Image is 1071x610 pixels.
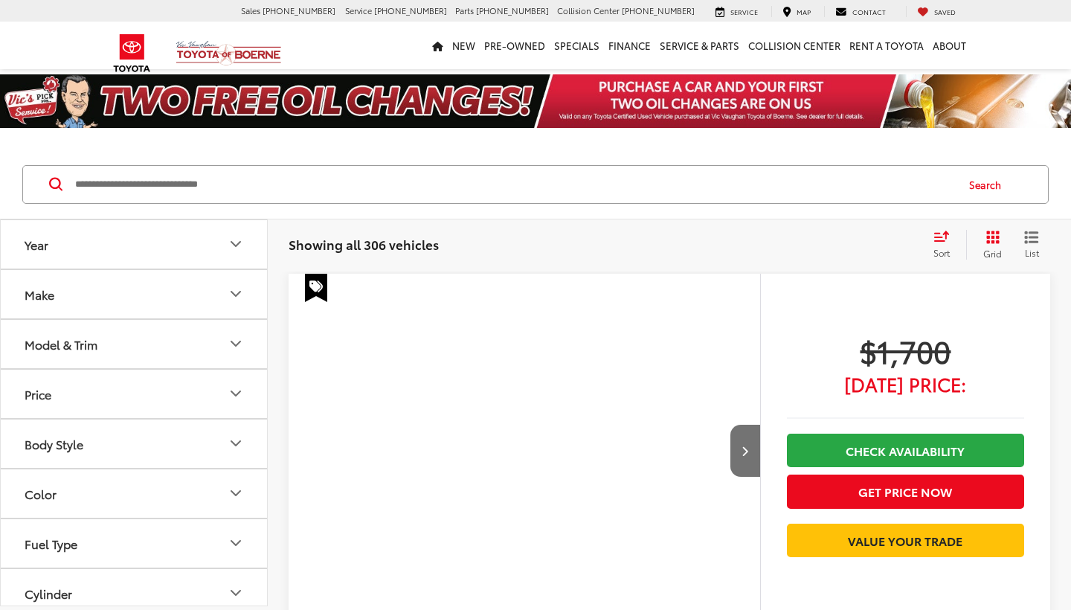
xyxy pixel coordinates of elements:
span: Sales [241,4,260,16]
div: Body Style [25,437,83,451]
button: Model & TrimModel & Trim [1,320,268,368]
span: [PHONE_NUMBER] [622,4,695,16]
div: Make [227,285,245,303]
div: Make [25,287,54,301]
input: Search by Make, Model, or Keyword [74,167,955,202]
span: $1,700 [787,332,1024,369]
a: Service [704,6,769,18]
button: Fuel TypeFuel Type [1,519,268,568]
button: Get Price Now [787,475,1024,508]
a: Home [428,22,448,69]
a: About [928,22,971,69]
button: MakeMake [1,270,268,318]
a: Pre-Owned [480,22,550,69]
button: List View [1013,230,1050,260]
button: Body StyleBody Style [1,420,268,468]
span: Saved [934,7,956,16]
a: New [448,22,480,69]
button: PricePrice [1,370,268,418]
button: Next image [730,425,760,477]
div: Cylinder [25,586,72,600]
div: Cylinder [227,584,245,602]
div: Color [227,484,245,502]
a: Finance [604,22,655,69]
img: Vic Vaughan Toyota of Boerne [176,40,282,66]
div: Year [227,235,245,253]
span: List [1024,246,1039,259]
div: Price [25,387,51,401]
span: Map [797,7,811,16]
span: Special [305,274,327,302]
div: Model & Trim [25,337,97,351]
a: Contact [824,6,897,18]
a: My Saved Vehicles [906,6,967,18]
span: [PHONE_NUMBER] [476,4,549,16]
a: Value Your Trade [787,524,1024,557]
a: Map [771,6,822,18]
div: Price [227,385,245,402]
span: [DATE] Price: [787,376,1024,391]
button: ColorColor [1,469,268,518]
span: [PHONE_NUMBER] [374,4,447,16]
a: Check Availability [787,434,1024,467]
img: Toyota [104,29,160,77]
span: Grid [983,247,1002,260]
button: YearYear [1,220,268,269]
a: Service & Parts: Opens in a new tab [655,22,744,69]
div: Fuel Type [227,534,245,552]
div: Body Style [227,434,245,452]
a: Rent a Toyota [845,22,928,69]
span: Collision Center [557,4,620,16]
div: Color [25,487,57,501]
span: [PHONE_NUMBER] [263,4,335,16]
div: Model & Trim [227,335,245,353]
span: Service [345,4,372,16]
a: Specials [550,22,604,69]
span: Showing all 306 vehicles [289,235,439,253]
span: Contact [852,7,886,16]
div: Year [25,237,48,251]
button: Grid View [966,230,1013,260]
button: Search [955,166,1023,203]
div: Fuel Type [25,536,77,550]
span: Service [730,7,758,16]
button: Select sort value [926,230,966,260]
span: Sort [933,246,950,259]
span: Parts [455,4,474,16]
a: Collision Center [744,22,845,69]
